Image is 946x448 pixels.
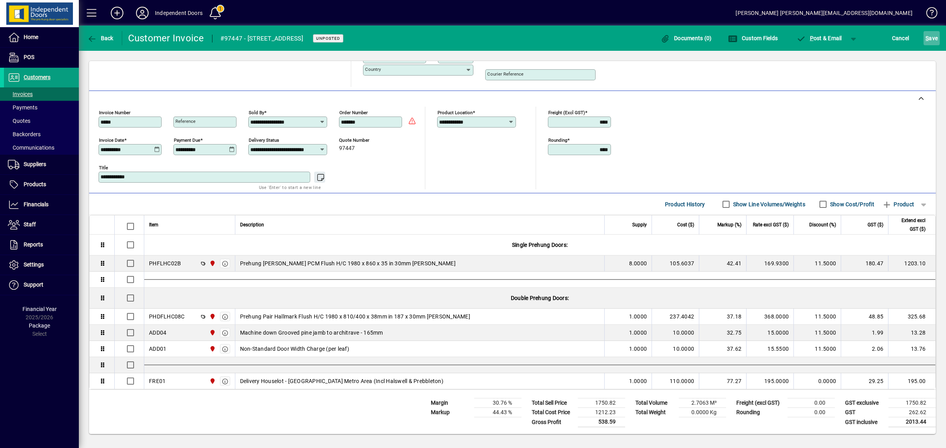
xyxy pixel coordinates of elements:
[841,309,888,325] td: 48.85
[699,341,746,357] td: 37.62
[926,35,929,41] span: S
[4,28,79,47] a: Home
[240,259,456,267] span: Prehung [PERSON_NAME] PCM Flush H/C 1980 x 860 x 35 in 30mm [PERSON_NAME]
[631,398,679,408] td: Total Volume
[339,138,386,143] span: Quote number
[99,165,108,170] mat-label: Title
[240,345,349,353] span: Non-Standard Door Width Charge (per leaf)
[474,398,521,408] td: 30.76 %
[888,341,935,357] td: 13.76
[631,408,679,417] td: Total Weight
[24,281,43,288] span: Support
[249,137,279,143] mat-label: Delivery status
[144,288,935,308] div: Double Prehung Doors:
[890,31,911,45] button: Cancel
[240,329,383,337] span: Machine down Grooved pine jamb to architrave - 165mm
[841,408,888,417] td: GST
[868,220,883,229] span: GST ($)
[751,313,789,320] div: 368.0000
[4,255,79,275] a: Settings
[652,341,699,357] td: 10.0000
[793,325,841,341] td: 11.5000
[652,373,699,389] td: 110.0000
[728,35,778,41] span: Custom Fields
[677,220,694,229] span: Cost ($)
[155,7,203,19] div: Independent Doors
[888,373,935,389] td: 195.00
[793,309,841,325] td: 11.5000
[24,54,34,60] span: POS
[632,220,647,229] span: Supply
[339,145,355,152] span: 97447
[882,198,914,211] span: Product
[751,259,789,267] div: 169.9300
[8,144,54,151] span: Communications
[24,241,43,248] span: Reports
[924,31,940,45] button: Save
[474,408,521,417] td: 44.43 %
[207,377,216,385] span: Christchurch
[24,74,50,80] span: Customers
[149,259,181,267] div: PHFLHC02B
[793,341,841,357] td: 11.5000
[99,110,130,115] mat-label: Invoice number
[878,197,918,211] button: Product
[699,309,746,325] td: 37.18
[796,35,842,41] span: ost & Email
[652,255,699,272] td: 105.6037
[4,141,79,154] a: Communications
[699,373,746,389] td: 77.27
[240,377,443,385] span: Delivery Houselot - [GEOGRAPHIC_DATA] Metro Area (Incl Halswell & Prebbleton)
[259,183,321,192] mat-hint: Use 'Enter' to start a new line
[662,197,708,211] button: Product History
[528,408,578,417] td: Total Cost Price
[4,235,79,255] a: Reports
[732,408,788,417] td: Rounding
[661,35,712,41] span: Documents (0)
[699,325,746,341] td: 32.75
[578,408,625,417] td: 1212.23
[665,198,705,211] span: Product History
[841,325,888,341] td: 1.99
[4,275,79,295] a: Support
[24,201,48,207] span: Financials
[240,313,470,320] span: Prehung Pair Hallmark Flush H/C 1980 x 810/400 x 38mm in 187 x 30mm [PERSON_NAME]
[829,200,874,208] label: Show Cost/Profit
[578,417,625,427] td: 538.59
[149,313,185,320] div: PHDFLHC08C
[4,195,79,215] a: Financials
[578,398,625,408] td: 1750.82
[679,408,726,417] td: 0.0000 Kg
[659,31,714,45] button: Documents (0)
[339,110,368,115] mat-label: Order number
[888,408,936,417] td: 262.62
[149,345,166,353] div: ADD01
[753,220,789,229] span: Rate excl GST ($)
[487,71,523,77] mat-label: Courier Reference
[4,155,79,174] a: Suppliers
[726,31,780,45] button: Custom Fields
[207,312,216,321] span: Christchurch
[792,31,846,45] button: Post & Email
[249,110,264,115] mat-label: Sold by
[24,221,36,228] span: Staff
[548,137,567,143] mat-label: Rounding
[427,408,474,417] td: Markup
[4,48,79,67] a: POS
[8,118,30,124] span: Quotes
[652,325,699,341] td: 10.0000
[793,255,841,272] td: 11.5000
[888,255,935,272] td: 1203.10
[149,377,166,385] div: FRE01
[629,345,647,353] span: 1.0000
[4,114,79,128] a: Quotes
[99,137,124,143] mat-label: Invoice date
[365,67,381,72] mat-label: Country
[207,328,216,337] span: Christchurch
[679,398,726,408] td: 2.7063 M³
[888,325,935,341] td: 13.28
[207,259,216,268] span: Christchurch
[528,398,578,408] td: Total Sell Price
[751,329,789,337] div: 15.0000
[926,32,938,44] span: ave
